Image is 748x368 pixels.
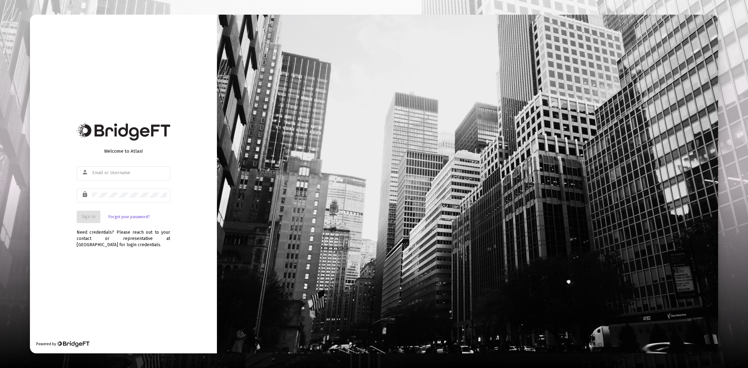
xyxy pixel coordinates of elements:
[57,341,89,347] img: Bridge Financial Technology Logo
[92,170,167,175] input: Email or Username
[108,214,150,220] a: Forgot your password?
[77,123,170,141] img: Bridge Financial Technology Logo
[82,214,95,219] span: Sign In
[77,223,170,248] div: Need credentials? Please reach out to your contact or representative at [GEOGRAPHIC_DATA] for log...
[82,191,89,198] mat-icon: lock
[82,169,89,176] mat-icon: person
[77,148,170,154] div: Welcome to Atlas!
[36,341,89,347] div: Powered by
[77,211,100,223] button: Sign In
